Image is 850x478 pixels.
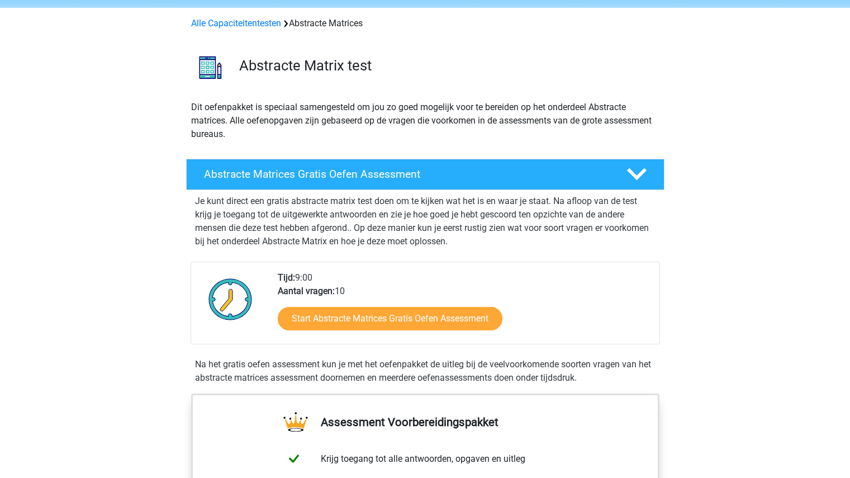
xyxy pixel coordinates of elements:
img: Klok [202,271,259,327]
a: Start Abstracte Matrices Gratis Oefen Assessment [278,307,502,330]
div: Na het gratis oefen assessment kun je met het oefenpakket de uitleg bij de veelvoorkomende soorte... [191,358,660,385]
b: Tijd: [278,272,295,283]
a: Abstracte Matrices Gratis Oefen Assessment [182,159,669,190]
p: Je kunt direct een gratis abstracte matrix test doen om te kijken wat het is en waar je staat. Na... [195,195,656,248]
b: Aantal vragen: [278,286,335,296]
a: Alle Capaciteitentesten [191,18,281,29]
p: Dit oefenpakket is speciaal samengesteld om jou zo goed mogelijk voor te bereiden op het onderdee... [191,101,659,141]
div: 9:00 10 [269,271,659,344]
img: abstracte matrices [187,44,234,91]
div: Abstracte Matrices [187,17,664,30]
h4: Abstracte Matrices Gratis Oefen Assessment [204,168,609,181]
h3: Abstracte Matrix test [239,57,656,74]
